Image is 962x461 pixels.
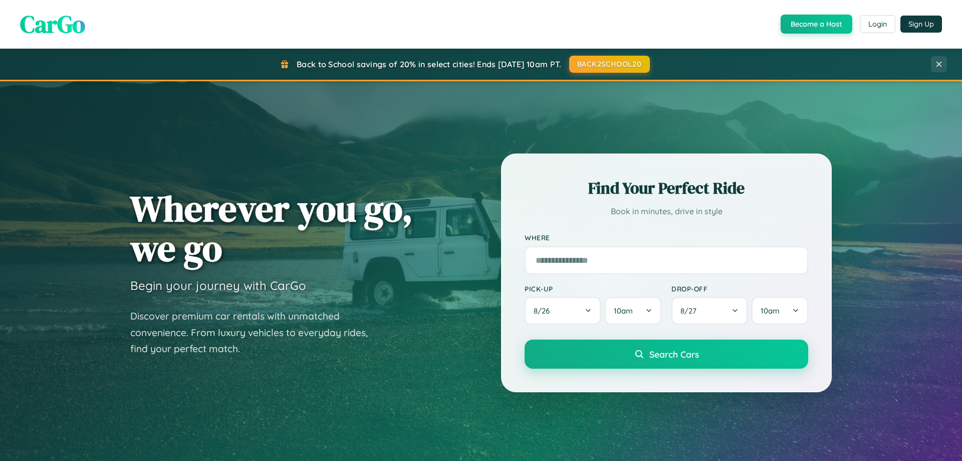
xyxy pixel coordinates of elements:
button: Login [860,15,895,33]
label: Pick-up [525,284,661,293]
button: Search Cars [525,340,808,369]
span: Back to School savings of 20% in select cities! Ends [DATE] 10am PT. [297,59,561,69]
label: Where [525,234,808,242]
p: Discover premium car rentals with unmatched convenience. From luxury vehicles to everyday rides, ... [130,308,381,357]
h1: Wherever you go, we go [130,189,413,268]
label: Drop-off [671,284,808,293]
button: Become a Host [781,15,852,34]
p: Book in minutes, drive in style [525,204,808,219]
button: 8/27 [671,297,748,325]
button: 10am [605,297,661,325]
span: Search Cars [649,349,699,360]
button: 8/26 [525,297,601,325]
span: 8 / 27 [680,306,701,316]
button: BACK2SCHOOL20 [569,56,650,73]
span: CarGo [20,8,85,41]
button: Sign Up [900,16,942,33]
h2: Find Your Perfect Ride [525,177,808,199]
h3: Begin your journey with CarGo [130,278,306,293]
span: 10am [614,306,633,316]
span: 8 / 26 [534,306,555,316]
button: 10am [752,297,808,325]
span: 10am [761,306,780,316]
